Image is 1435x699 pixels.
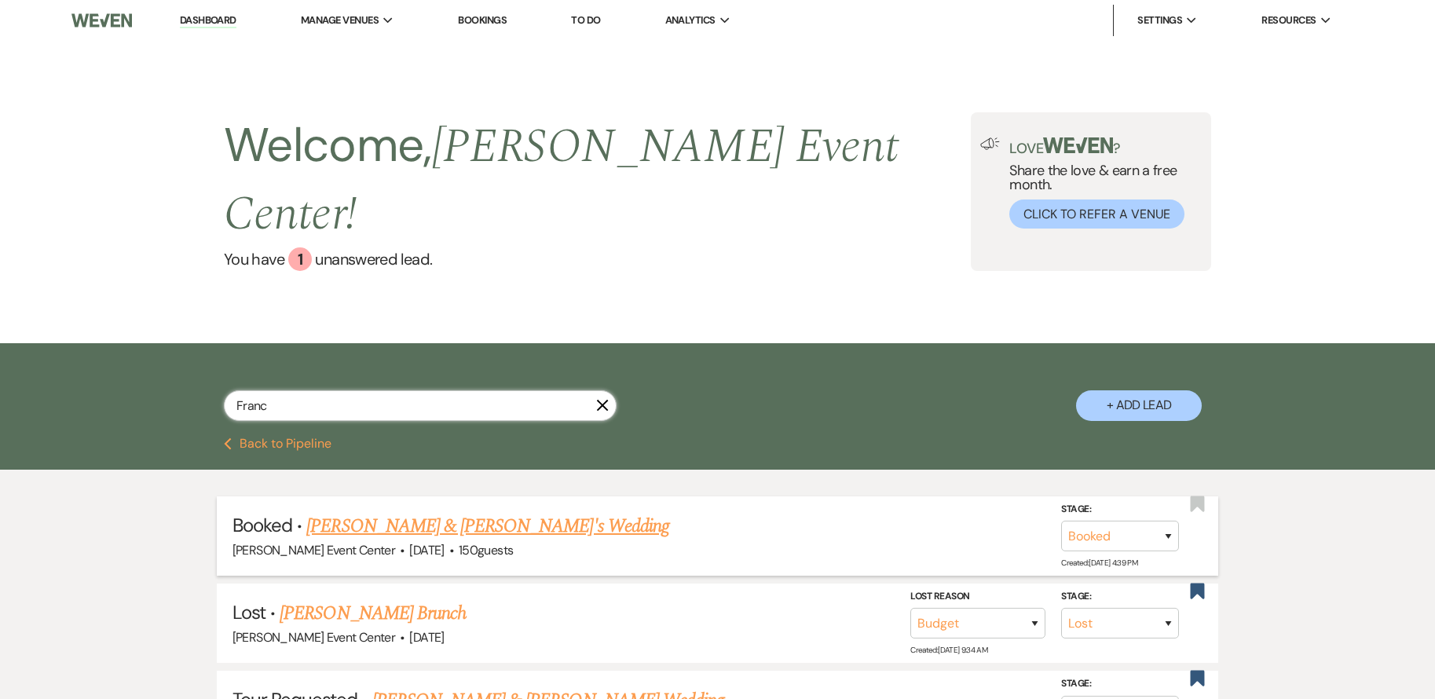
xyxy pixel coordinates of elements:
span: [PERSON_NAME] Event Center [232,629,395,646]
a: To Do [571,13,600,27]
a: [PERSON_NAME] & [PERSON_NAME]'s Wedding [306,512,669,540]
h2: Welcome, [224,112,972,247]
div: Share the love & earn a free month. [1000,137,1202,229]
label: Stage: [1061,500,1179,518]
label: Lost Reason [910,588,1045,606]
a: Dashboard [180,13,236,28]
label: Stage: [1061,588,1179,606]
span: 150 guests [459,542,513,558]
button: Back to Pipeline [224,437,331,450]
span: Created: [DATE] 9:34 AM [910,645,987,655]
span: Lost [232,600,265,624]
span: [PERSON_NAME] Event Center [232,542,395,558]
span: Settings [1137,13,1182,28]
input: Search by name, event date, email address or phone number [224,390,617,421]
a: [PERSON_NAME] Brunch [280,599,467,628]
img: weven-logo-green.svg [1043,137,1113,153]
span: Manage Venues [301,13,379,28]
span: Created: [DATE] 4:39 PM [1061,558,1137,568]
span: Analytics [665,13,716,28]
img: Weven Logo [71,4,131,37]
button: + Add Lead [1076,390,1202,421]
p: Love ? [1009,137,1202,156]
a: Bookings [458,13,507,27]
label: Stage: [1061,675,1179,693]
span: Resources [1261,13,1316,28]
span: Booked [232,513,292,537]
span: [DATE] [409,629,444,646]
span: [DATE] [409,542,444,558]
span: [PERSON_NAME] Event Center ! [224,111,899,251]
button: Click to Refer a Venue [1009,199,1184,229]
img: loud-speaker-illustration.svg [980,137,1000,150]
div: 1 [288,247,312,271]
a: You have 1 unanswered lead. [224,247,972,271]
